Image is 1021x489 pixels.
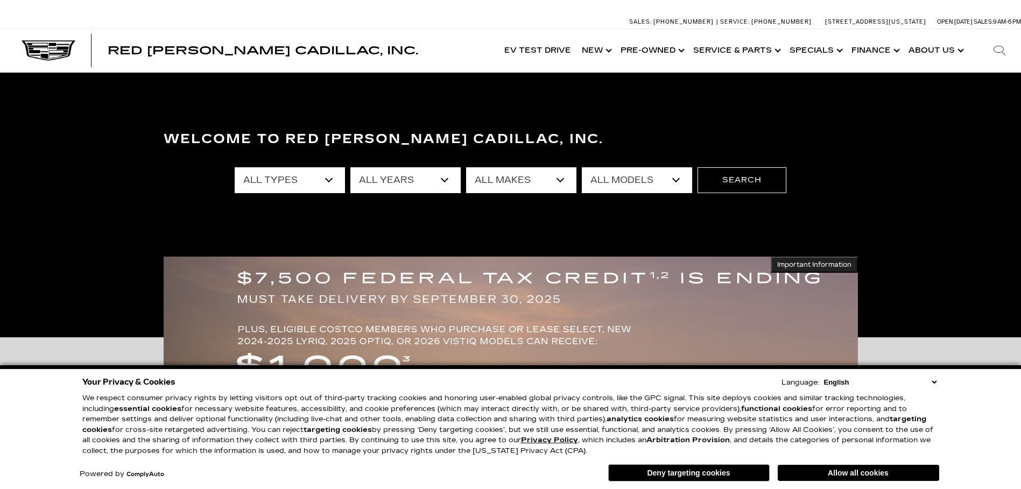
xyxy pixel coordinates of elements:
[108,44,418,57] span: Red [PERSON_NAME] Cadillac, Inc.
[350,167,461,193] select: Filter by year
[778,465,939,481] button: Allow all cookies
[82,415,926,434] strong: targeting cookies
[466,167,576,193] select: Filter by make
[629,19,716,25] a: Sales: [PHONE_NUMBER]
[777,260,851,269] span: Important Information
[825,18,926,25] a: [STREET_ADDRESS][US_STATE]
[771,257,858,273] button: Important Information
[784,29,846,72] a: Specials
[698,167,786,193] button: Search
[607,415,674,423] strong: analytics cookies
[741,405,812,413] strong: functional cookies
[716,19,814,25] a: Service: [PHONE_NUMBER]
[164,129,858,150] h3: Welcome to Red [PERSON_NAME] Cadillac, Inc.
[22,40,75,61] img: Cadillac Dark Logo with Cadillac White Text
[82,374,175,389] span: Your Privacy & Cookies
[521,436,578,444] a: Privacy Policy
[993,18,1021,25] span: 9 AM-6 PM
[688,29,784,72] a: Service & Parts
[903,29,967,72] a: About Us
[615,29,688,72] a: Pre-Owned
[653,18,714,25] span: [PHONE_NUMBER]
[582,167,692,193] select: Filter by model
[629,18,652,25] span: Sales:
[499,29,576,72] a: EV Test Drive
[126,471,164,478] a: ComplyAuto
[304,426,372,434] strong: targeting cookies
[821,377,939,387] select: Language Select
[751,18,812,25] span: [PHONE_NUMBER]
[576,29,615,72] a: New
[937,18,973,25] span: Open [DATE]
[608,464,770,481] button: Deny targeting cookies
[80,471,164,478] div: Powered by
[108,45,418,56] a: Red [PERSON_NAME] Cadillac, Inc.
[720,18,750,25] span: Service:
[646,436,730,444] strong: Arbitration Provision
[974,18,993,25] span: Sales:
[781,379,819,386] div: Language:
[846,29,903,72] a: Finance
[114,405,181,413] strong: essential cookies
[82,393,939,456] p: We respect consumer privacy rights by letting visitors opt out of third-party tracking cookies an...
[235,167,345,193] select: Filter by type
